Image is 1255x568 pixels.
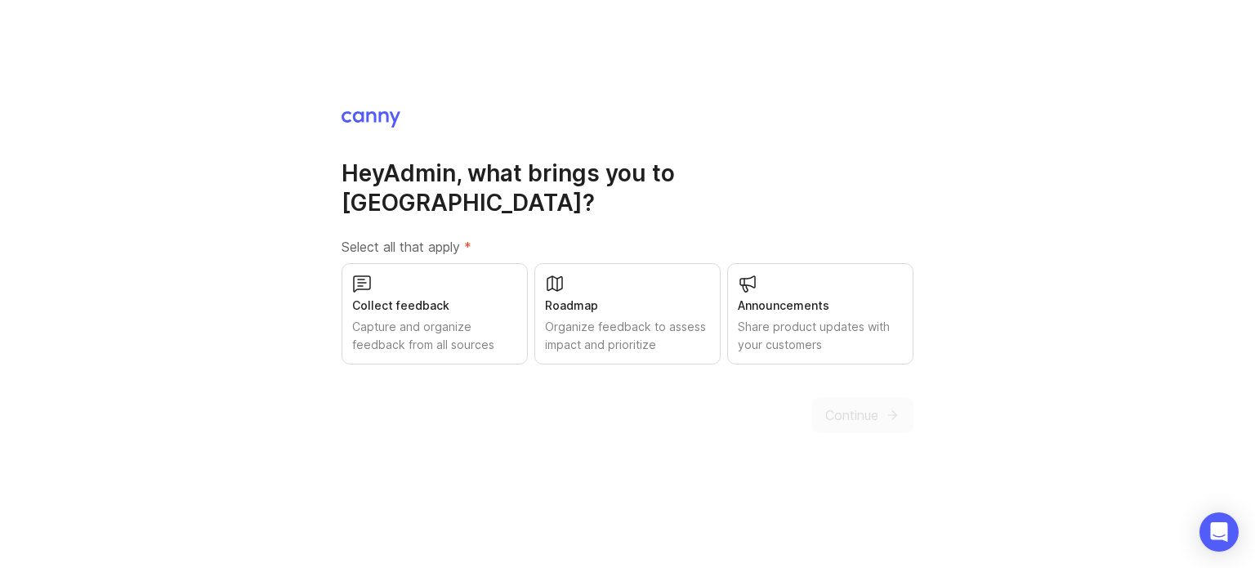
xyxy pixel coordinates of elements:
[352,318,517,354] div: Capture and organize feedback from all sources
[342,263,528,365] button: Collect feedbackCapture and organize feedback from all sources
[534,263,721,365] button: RoadmapOrganize feedback to assess impact and prioritize
[352,297,517,315] div: Collect feedback
[545,297,710,315] div: Roadmap
[738,297,903,315] div: Announcements
[727,263,913,365] button: AnnouncementsShare product updates with your customers
[738,318,903,354] div: Share product updates with your customers
[342,111,400,127] img: Canny Home
[545,318,710,354] div: Organize feedback to assess impact and prioritize
[342,159,913,217] h1: Hey Admin , what brings you to [GEOGRAPHIC_DATA]?
[342,237,913,257] label: Select all that apply
[1199,512,1239,552] div: Open Intercom Messenger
